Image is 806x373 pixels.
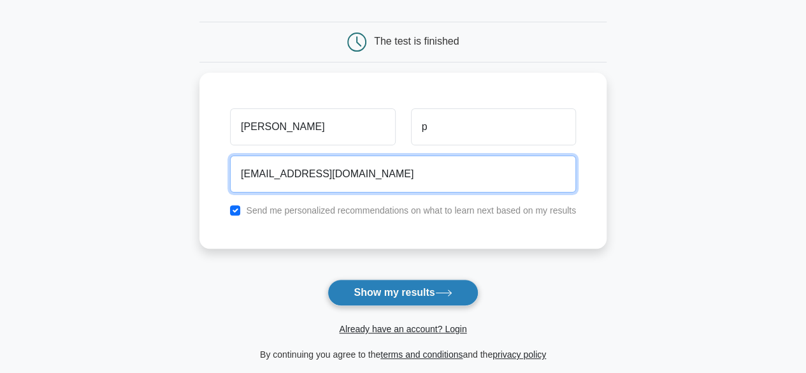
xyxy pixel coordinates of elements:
[192,347,614,362] div: By continuing you agree to the and the
[230,108,395,145] input: First name
[411,108,576,145] input: Last name
[493,349,546,360] a: privacy policy
[339,324,466,334] a: Already have an account? Login
[380,349,463,360] a: terms and conditions
[374,36,459,47] div: The test is finished
[230,156,576,193] input: Email
[327,279,478,306] button: Show my results
[246,205,576,216] label: Send me personalized recommendations on what to learn next based on my results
